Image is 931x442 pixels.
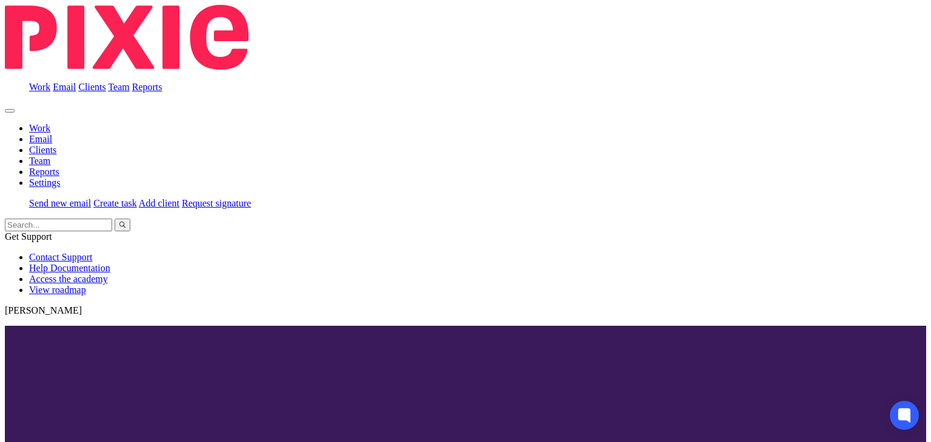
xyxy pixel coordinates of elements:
[5,219,112,231] input: Search
[29,167,59,177] a: Reports
[93,198,137,208] a: Create task
[5,5,249,70] img: Pixie
[139,198,179,208] a: Add client
[29,145,56,155] a: Clients
[53,82,76,92] a: Email
[29,198,91,208] a: Send new email
[29,123,50,133] a: Work
[29,252,92,262] a: Contact Support
[29,156,50,166] a: Team
[5,305,926,316] p: [PERSON_NAME]
[29,263,110,273] a: Help Documentation
[29,274,108,284] a: Access the academy
[108,82,129,92] a: Team
[182,198,251,208] a: Request signature
[29,82,50,92] a: Work
[78,82,105,92] a: Clients
[5,231,52,242] span: Get Support
[29,134,52,144] a: Email
[115,219,130,231] button: Search
[132,82,162,92] a: Reports
[29,285,86,295] a: View roadmap
[29,177,61,188] a: Settings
